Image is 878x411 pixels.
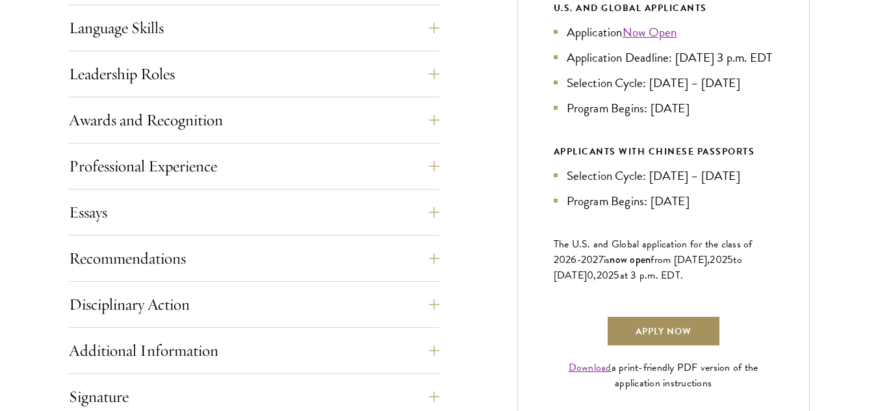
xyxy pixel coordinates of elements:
[620,268,684,283] span: at 3 p.m. EDT.
[69,105,439,136] button: Awards and Recognition
[606,316,721,347] a: Apply Now
[613,268,619,283] span: 5
[554,143,773,160] div: APPLICANTS WITH CHINESE PASSPORTS
[554,48,773,67] li: Application Deadline: [DATE] 3 p.m. EDT
[597,268,614,283] span: 202
[554,236,753,268] span: The U.S. and Global application for the class of 202
[554,73,773,92] li: Selection Cycle: [DATE] – [DATE]
[69,58,439,90] button: Leadership Roles
[69,151,439,182] button: Professional Experience
[69,12,439,44] button: Language Skills
[554,99,773,118] li: Program Begins: [DATE]
[569,360,612,375] a: Download
[604,252,610,268] span: is
[554,252,742,283] span: to [DATE]
[727,252,733,268] span: 5
[69,197,439,228] button: Essays
[69,335,439,366] button: Additional Information
[710,252,727,268] span: 202
[623,23,677,42] a: Now Open
[651,252,710,268] span: from [DATE],
[554,166,773,185] li: Selection Cycle: [DATE] – [DATE]
[69,289,439,320] button: Disciplinary Action
[610,252,651,267] span: now open
[587,268,593,283] span: 0
[69,243,439,274] button: Recommendations
[554,192,773,210] li: Program Begins: [DATE]
[577,252,599,268] span: -202
[571,252,576,268] span: 6
[593,268,596,283] span: ,
[554,23,773,42] li: Application
[554,360,773,391] div: a print-friendly PDF version of the application instructions
[599,252,604,268] span: 7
